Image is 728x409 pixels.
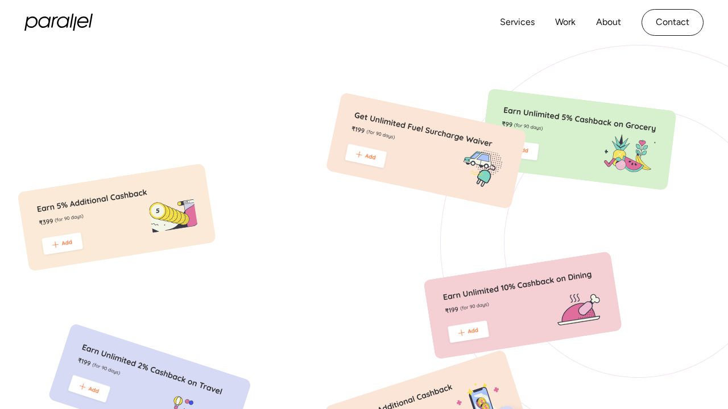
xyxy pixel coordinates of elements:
[423,251,623,360] img: earn unlimited 10% cashback on dining
[596,14,621,31] a: About
[500,14,535,31] a: Services
[555,14,576,31] a: Work
[17,163,217,272] img: Earn 5% additional cashback
[325,92,527,210] img: get unlimited fuel surcharge
[479,88,677,191] img: earn unlimited 5% cashback on grocery
[642,9,704,36] a: Contact
[24,14,93,31] a: home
